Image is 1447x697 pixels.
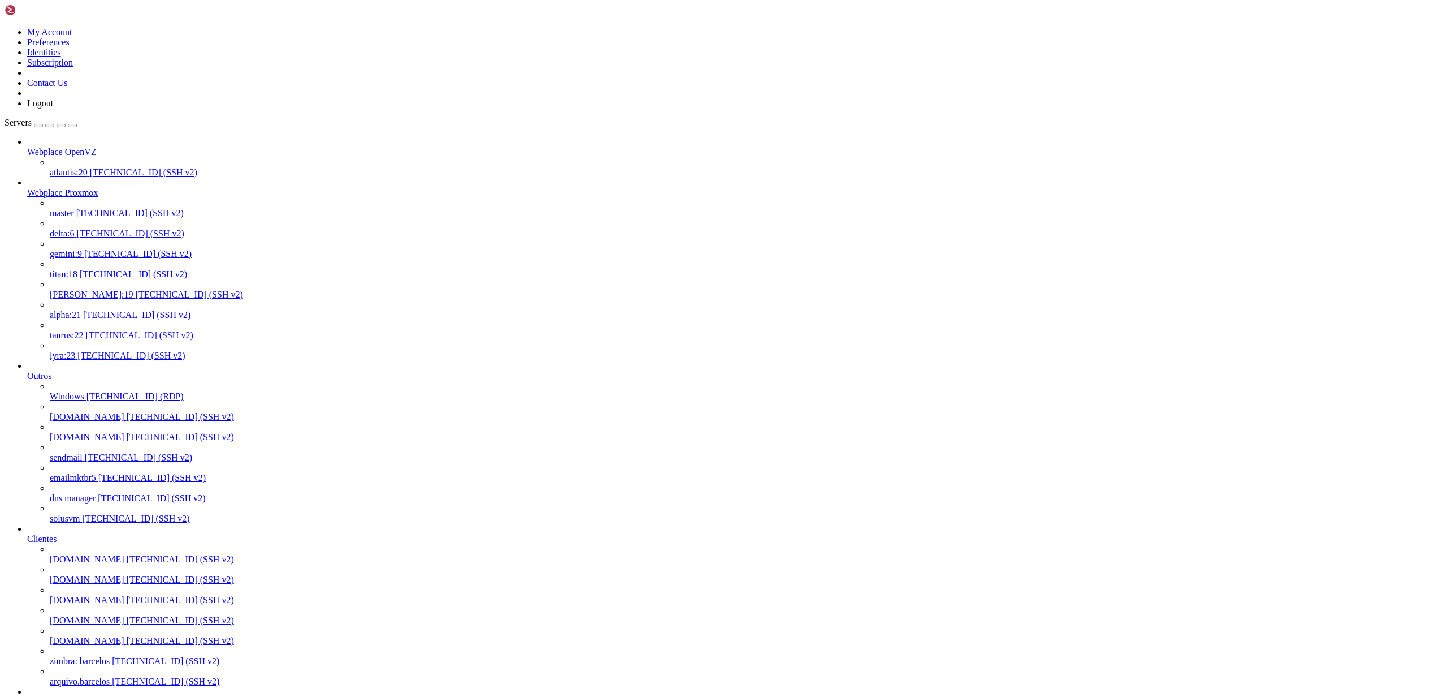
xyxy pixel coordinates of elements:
span: [TECHNICAL_ID] (RDP) [86,391,184,401]
span: taurus:22 [50,330,84,340]
a: [DOMAIN_NAME] [TECHNICAL_ID] (SSH v2) [50,554,1442,565]
a: lyra:23 [TECHNICAL_ID] (SSH v2) [50,351,1442,361]
li: Webplace Proxmox [27,178,1442,361]
a: Preferences [27,37,70,47]
span: Outros [27,371,52,381]
li: [DOMAIN_NAME] [TECHNICAL_ID] (SSH v2) [50,626,1442,646]
span: zimbra: barcelos [50,656,110,666]
li: master [TECHNICAL_ID] (SSH v2) [50,198,1442,218]
a: solusvm [TECHNICAL_ID] (SSH v2) [50,514,1442,524]
a: Contact Us [27,78,68,88]
span: master [50,208,74,218]
li: delta:6 [TECHNICAL_ID] (SSH v2) [50,218,1442,239]
span: gemini:9 [50,249,82,259]
li: alpha:21 [TECHNICAL_ID] (SSH v2) [50,300,1442,320]
a: titan:18 [TECHNICAL_ID] (SSH v2) [50,269,1442,279]
span: [TECHNICAL_ID] (SSH v2) [82,514,189,523]
li: [DOMAIN_NAME] [TECHNICAL_ID] (SSH v2) [50,585,1442,605]
span: [TECHNICAL_ID] (SSH v2) [77,229,184,238]
a: zimbra: barcelos [TECHNICAL_ID] (SSH v2) [50,656,1442,666]
span: [TECHNICAL_ID] (SSH v2) [90,167,197,177]
span: [TECHNICAL_ID] (SSH v2) [98,473,206,483]
li: zimbra: barcelos [TECHNICAL_ID] (SSH v2) [50,646,1442,666]
a: master [TECHNICAL_ID] (SSH v2) [50,208,1442,218]
li: [DOMAIN_NAME] [TECHNICAL_ID] (SSH v2) [50,605,1442,626]
span: Webplace OpenVZ [27,147,97,157]
li: emailmktbr5 [TECHNICAL_ID] (SSH v2) [50,463,1442,483]
a: [DOMAIN_NAME] [TECHNICAL_ID] (SSH v2) [50,595,1442,605]
span: [TECHNICAL_ID] (SSH v2) [112,656,219,666]
a: Subscription [27,58,73,67]
span: [PERSON_NAME]:19 [50,290,133,299]
a: Identities [27,48,61,57]
span: [TECHNICAL_ID] (SSH v2) [127,432,234,442]
a: [PERSON_NAME]:19 [TECHNICAL_ID] (SSH v2) [50,290,1442,300]
a: sendmail [TECHNICAL_ID] (SSH v2) [50,453,1442,463]
span: Webplace Proxmox [27,188,98,197]
span: alpha:21 [50,310,81,320]
span: [TECHNICAL_ID] (SSH v2) [85,453,192,462]
a: [DOMAIN_NAME] [TECHNICAL_ID] (SSH v2) [50,616,1442,626]
li: arquivo.barcelos [TECHNICAL_ID] (SSH v2) [50,666,1442,687]
a: My Account [27,27,72,37]
span: dns manager [50,493,96,503]
li: Outros [27,361,1442,524]
li: atlantis:20 [TECHNICAL_ID] (SSH v2) [50,157,1442,178]
a: Webplace Proxmox [27,188,1442,198]
span: [TECHNICAL_ID] (SSH v2) [84,249,192,259]
li: Clientes [27,524,1442,687]
a: emailmktbr5 [TECHNICAL_ID] (SSH v2) [50,473,1442,483]
span: [TECHNICAL_ID] (SSH v2) [127,616,234,625]
span: [DOMAIN_NAME] [50,616,124,625]
span: delta:6 [50,229,75,238]
a: Servers [5,118,77,127]
a: [DOMAIN_NAME] [TECHNICAL_ID] (SSH v2) [50,636,1442,646]
span: [TECHNICAL_ID] (SSH v2) [80,269,187,279]
li: [DOMAIN_NAME] [TECHNICAL_ID] (SSH v2) [50,422,1442,442]
li: dns manager [TECHNICAL_ID] (SSH v2) [50,483,1442,504]
span: [DOMAIN_NAME] [50,432,124,442]
span: atlantis:20 [50,167,88,177]
span: [TECHNICAL_ID] (SSH v2) [86,330,193,340]
li: taurus:22 [TECHNICAL_ID] (SSH v2) [50,320,1442,341]
span: arquivo.barcelos [50,677,110,686]
span: [TECHNICAL_ID] (SSH v2) [76,208,184,218]
li: [DOMAIN_NAME] [TECHNICAL_ID] (SSH v2) [50,544,1442,565]
li: solusvm [TECHNICAL_ID] (SSH v2) [50,504,1442,524]
a: arquivo.barcelos [TECHNICAL_ID] (SSH v2) [50,677,1442,687]
span: lyra:23 [50,351,75,360]
a: [DOMAIN_NAME] [TECHNICAL_ID] (SSH v2) [50,575,1442,585]
span: [DOMAIN_NAME] [50,412,124,421]
a: Webplace OpenVZ [27,147,1442,157]
li: [DOMAIN_NAME] [TECHNICAL_ID] (SSH v2) [50,402,1442,422]
li: sendmail [TECHNICAL_ID] (SSH v2) [50,442,1442,463]
span: emailmktbr5 [50,473,96,483]
span: titan:18 [50,269,77,279]
a: gemini:9 [TECHNICAL_ID] (SSH v2) [50,249,1442,259]
a: Windows [TECHNICAL_ID] (RDP) [50,391,1442,402]
li: [DOMAIN_NAME] [TECHNICAL_ID] (SSH v2) [50,565,1442,585]
span: [TECHNICAL_ID] (SSH v2) [77,351,185,360]
a: Clientes [27,534,1442,544]
span: [DOMAIN_NAME] [50,636,124,646]
span: [TECHNICAL_ID] (SSH v2) [127,636,234,646]
span: [TECHNICAL_ID] (SSH v2) [83,310,190,320]
a: atlantis:20 [TECHNICAL_ID] (SSH v2) [50,167,1442,178]
a: [DOMAIN_NAME] [TECHNICAL_ID] (SSH v2) [50,432,1442,442]
span: sendmail [50,453,83,462]
span: Clientes [27,534,57,544]
span: Windows [50,391,84,401]
a: dns manager [TECHNICAL_ID] (SSH v2) [50,493,1442,504]
span: [DOMAIN_NAME] [50,575,124,584]
span: [TECHNICAL_ID] (SSH v2) [112,677,219,686]
a: Logout [27,98,53,108]
a: Outros [27,371,1442,381]
li: titan:18 [TECHNICAL_ID] (SSH v2) [50,259,1442,279]
span: [TECHNICAL_ID] (SSH v2) [136,290,243,299]
a: taurus:22 [TECHNICAL_ID] (SSH v2) [50,330,1442,341]
a: [DOMAIN_NAME] [TECHNICAL_ID] (SSH v2) [50,412,1442,422]
li: Windows [TECHNICAL_ID] (RDP) [50,381,1442,402]
span: [TECHNICAL_ID] (SSH v2) [127,554,234,564]
span: [TECHNICAL_ID] (SSH v2) [127,575,234,584]
li: Webplace OpenVZ [27,137,1442,178]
